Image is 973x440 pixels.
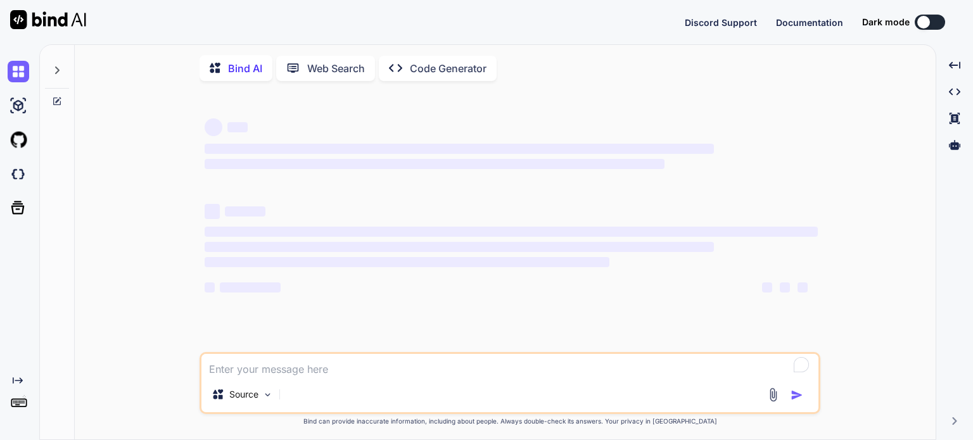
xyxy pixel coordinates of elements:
span: ‌ [205,282,215,292]
span: ‌ [762,282,772,292]
span: Documentation [776,17,843,28]
button: Discord Support [685,16,757,29]
span: ‌ [225,206,265,217]
span: ‌ [205,227,818,237]
span: ‌ [205,159,665,169]
span: ‌ [780,282,790,292]
span: ‌ [205,118,222,136]
img: Bind AI [10,10,86,29]
img: ai-studio [8,95,29,116]
img: darkCloudIdeIcon [8,163,29,185]
p: Web Search [307,61,365,76]
img: chat [8,61,29,82]
span: ‌ [205,144,713,154]
span: ‌ [205,204,220,219]
span: ‌ [227,122,248,132]
textarea: To enrich screen reader interactions, please activate Accessibility in Grammarly extension settings [201,354,818,377]
img: icon [791,389,803,401]
p: Code Generator [410,61,486,76]
span: ‌ [798,282,808,292]
p: Bind AI [228,61,262,76]
p: Source [229,388,258,401]
span: Discord Support [685,17,757,28]
span: ‌ [205,257,609,267]
p: Bind can provide inaccurate information, including about people. Always double-check its answers.... [200,417,820,426]
button: Documentation [776,16,843,29]
img: attachment [766,387,780,402]
span: Dark mode [862,16,910,28]
img: githubLight [8,129,29,151]
img: Pick Models [262,389,273,400]
span: ‌ [205,242,713,252]
span: ‌ [220,282,281,292]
